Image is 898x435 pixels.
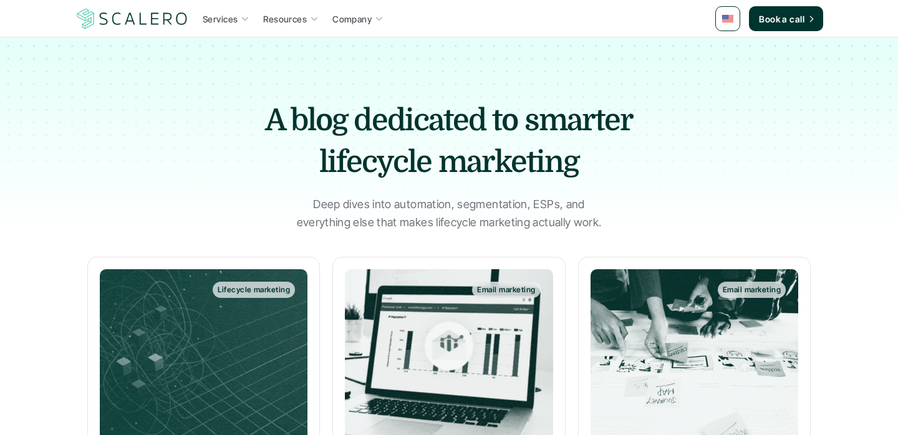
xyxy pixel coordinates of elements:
[263,12,307,26] p: Resources
[477,285,535,294] p: Email marketing
[723,285,781,294] p: Email marketing
[231,100,667,183] h1: A blog dedicated to smarter lifecycle marketing
[293,196,605,232] p: Deep dives into automation, segmentation, ESPs, and everything else that makes lifecycle marketin...
[75,7,190,31] img: Scalero company logotype
[749,6,823,31] a: Book a call
[75,7,190,30] a: Scalero company logotype
[218,285,290,294] p: Lifecycle marketing
[759,12,804,26] p: Book a call
[332,12,372,26] p: Company
[203,12,238,26] p: Services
